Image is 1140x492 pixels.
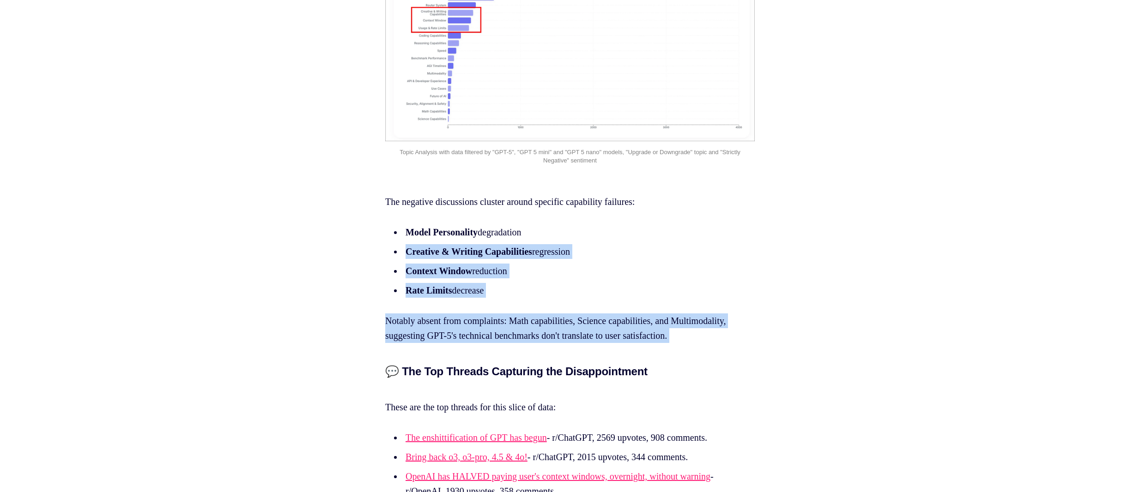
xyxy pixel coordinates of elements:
[403,264,741,278] li: reduction
[406,471,710,481] a: OpenAI has HALVED paying user's context windows, overnight, without warning
[403,244,741,259] li: regression
[406,452,528,462] a: Bring back o3, o3-pro, 4.5 & 4o!
[385,194,755,209] p: The negative discussions cluster around specific capability failures:
[385,365,755,378] h3: 💬 The Top Threads Capturing the Disappointment
[403,450,741,464] li: - r/ChatGPT, 2015 upvotes, 344 comments.
[403,430,741,445] li: - r/ChatGPT, 2569 upvotes, 908 comments.
[406,266,472,276] strong: Context Window
[406,246,532,257] strong: Creative & Writing Capabilities
[403,283,741,298] li: decrease
[406,227,478,237] strong: Model Personality
[385,313,755,343] p: Notably absent from complaints: Math capabilities, Science capabilities, and Multimodality, sugge...
[400,149,742,164] span: Topic Analysis with data filtered by "GPT-5", "GPT 5 mini" and "GPT 5 nano" models, "Upgrade or D...
[385,385,755,414] p: These are the top threads for this slice of data:
[406,285,452,295] strong: Rate Limits
[403,225,741,240] li: degradation
[406,432,547,443] a: The enshittification of GPT has begun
